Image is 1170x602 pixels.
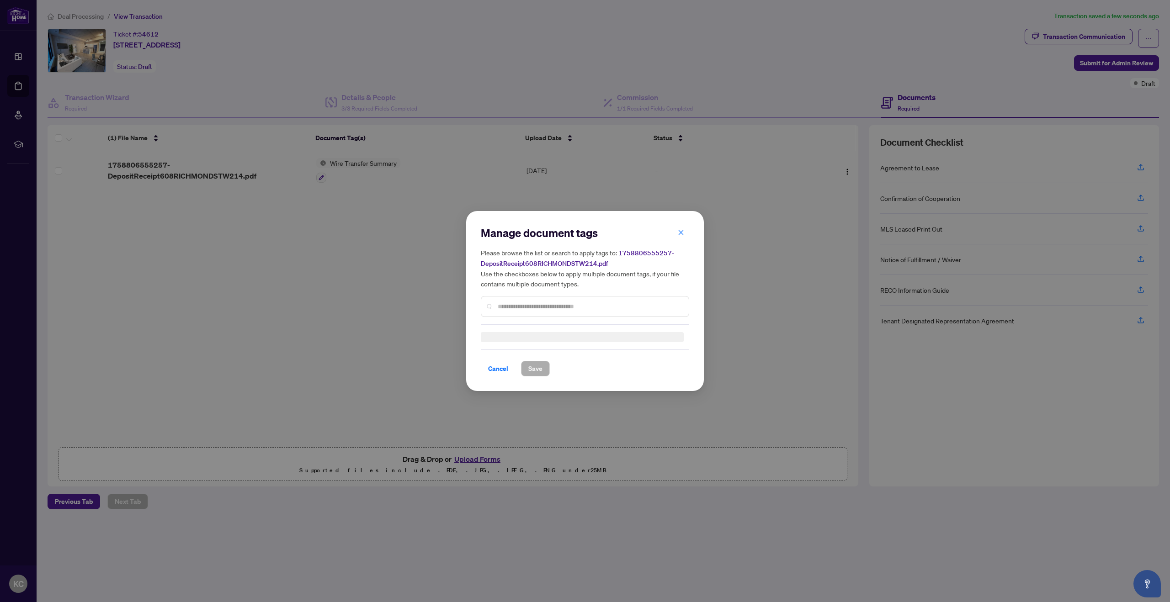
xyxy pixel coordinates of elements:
[481,361,516,376] button: Cancel
[521,361,550,376] button: Save
[678,229,684,236] span: close
[1133,570,1161,597] button: Open asap
[481,226,689,240] h2: Manage document tags
[481,248,689,289] h5: Please browse the list or search to apply tags to: Use the checkboxes below to apply multiple doc...
[488,361,508,376] span: Cancel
